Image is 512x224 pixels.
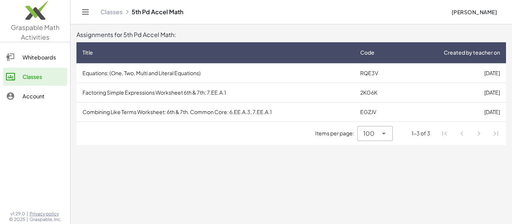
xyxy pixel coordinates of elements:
[79,6,91,18] button: Toggle navigation
[354,102,401,122] td: EGZJV
[315,129,357,137] span: Items per page:
[412,129,430,137] div: 1-3 of 3
[27,217,28,223] span: |
[27,211,28,217] span: |
[363,129,374,138] span: 100
[76,102,354,122] td: Combining Like Terms Worksheet: 6th & 7th. Common Core: 6.EE.A.3, 7.EE.A.1
[82,49,93,56] span: Title
[3,68,67,86] a: Classes
[401,63,506,83] td: [DATE]
[22,53,64,62] div: Whiteboards
[76,30,506,39] div: Assignments for 5th Pd Accel Math:
[30,211,61,217] a: Privacy policy
[11,23,60,41] span: Graspable Math Activities
[401,102,506,122] td: [DATE]
[360,49,374,56] span: Code
[436,125,505,142] nav: Pagination Navigation
[3,87,67,105] a: Account
[10,211,25,217] span: v1.29.0
[444,49,500,56] span: Created by teacher on
[354,63,401,83] td: RQE3V
[445,5,503,19] button: [PERSON_NAME]
[3,48,67,66] a: Whiteboards
[76,83,354,102] td: Factoring Simple Expressions Worksheet 6th & 7th; 7.EE.A.1
[76,63,354,83] td: Equations: (One, Two, Multi and Literal Equations)
[9,217,25,223] span: © 2025
[30,217,61,223] span: Graspable, Inc.
[354,83,401,102] td: 2KG6K
[100,8,123,16] a: Classes
[401,83,506,102] td: [DATE]
[22,72,64,81] div: Classes
[451,9,497,15] span: [PERSON_NAME]
[22,92,64,101] div: Account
